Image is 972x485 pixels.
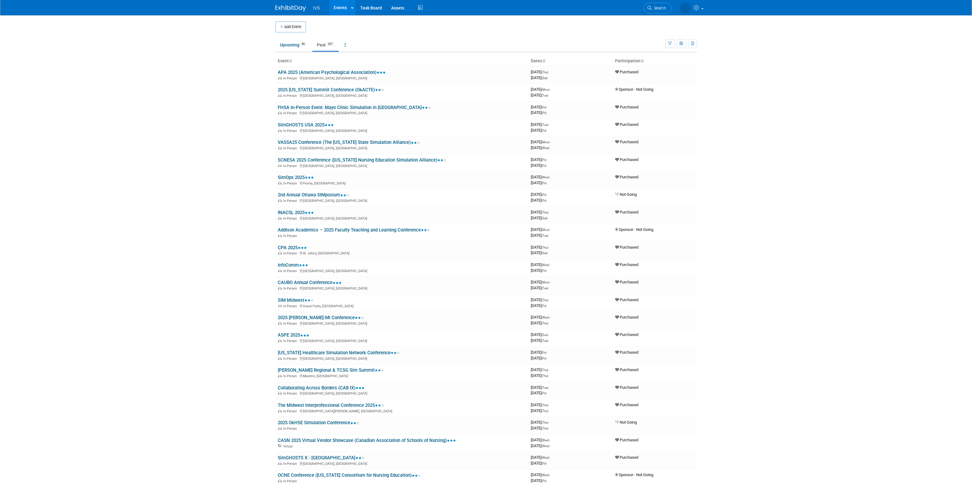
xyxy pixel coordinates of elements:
span: (Fri) [541,158,546,162]
span: [DATE] [531,227,551,232]
span: - [550,438,551,442]
a: OCNE Conference ([US_STATE] Consortium for Nursing Education) [278,472,421,478]
th: Dates [528,56,613,66]
span: Not Going [615,192,637,197]
span: Virtual [283,444,294,448]
span: Purchased [615,175,638,179]
img: In-Person Event [278,339,282,342]
span: (Mon) [541,228,549,232]
span: [DATE] [531,367,550,372]
span: (Thu) [541,71,548,74]
div: [GEOGRAPHIC_DATA], [GEOGRAPHIC_DATA] [278,338,526,343]
div: [GEOGRAPHIC_DATA], [GEOGRAPHIC_DATA] [278,286,526,290]
a: InfoComm [278,262,308,268]
span: (Thu) [541,409,548,413]
span: [DATE] [531,87,551,92]
span: [DATE] [531,93,548,97]
div: [GEOGRAPHIC_DATA], [GEOGRAPHIC_DATA] [278,145,526,150]
span: (Fri) [541,351,546,354]
a: 2025 [US_STATE] Summit Conference (OkACTE) [278,87,384,93]
span: [DATE] [531,385,550,390]
a: Past237 [312,39,339,51]
span: [DATE] [531,163,546,168]
span: (Thu) [541,246,548,249]
div: Grand Forks, [GEOGRAPHIC_DATA] [278,303,526,308]
span: - [550,262,551,267]
span: In-Person [283,234,299,238]
span: (Sat) [541,251,548,255]
span: [DATE] [531,216,548,220]
a: SimGHOSTS X - [GEOGRAPHIC_DATA] [278,455,365,461]
span: (Mon) [541,88,549,91]
a: SimOps 2025 [278,175,314,180]
span: - [547,157,548,162]
span: - [547,192,548,197]
img: In-Person Event [278,234,282,237]
img: In-Person Event [278,164,282,167]
span: Sponsor - Not Going [615,87,653,92]
img: In-Person Event [278,129,282,132]
span: [DATE] [531,332,550,337]
span: Sponsor - Not Going [615,227,653,232]
span: [DATE] [531,455,551,460]
span: (Fri) [541,357,546,360]
img: Kyle Shelstad [680,2,691,14]
span: (Thu) [541,427,548,430]
span: In-Person [283,339,299,343]
a: ASPE 2025 [278,332,309,338]
img: In-Person Event [278,357,282,360]
span: [DATE] [531,268,546,273]
span: [DATE] [531,128,546,133]
img: In-Person Event [278,322,282,325]
span: Purchased [615,385,638,390]
span: - [549,403,550,407]
div: Peoria, [GEOGRAPHIC_DATA] [278,181,526,185]
img: In-Person Event [278,217,282,220]
a: Sort by Participation Type [640,58,644,63]
span: In-Person [283,357,299,361]
span: (Wed) [541,176,549,179]
div: Moultrie, [GEOGRAPHIC_DATA] [278,373,526,378]
span: In-Person [283,269,299,273]
span: Purchased [615,105,638,109]
img: ExhibitDay [275,5,306,11]
span: Purchased [615,245,638,250]
span: In-Person [283,304,299,308]
a: [PERSON_NAME] Regional & TCSG Sim Summit [278,367,384,373]
span: [DATE] [531,286,548,290]
a: INACSL 2025 [278,210,314,215]
span: Purchased [615,297,638,302]
span: [DATE] [531,280,551,284]
span: In-Person [283,94,299,98]
span: - [550,175,551,179]
span: (Thu) [541,368,548,372]
div: [GEOGRAPHIC_DATA], [GEOGRAPHIC_DATA] [278,391,526,396]
span: - [549,332,550,337]
span: - [550,280,551,284]
span: [DATE] [531,426,548,430]
span: [DATE] [531,373,548,378]
span: (Fri) [541,479,546,483]
span: In-Person [283,146,299,150]
span: [DATE] [531,478,546,483]
a: APA 2025 (American Psychological Association) [278,70,386,75]
span: Purchased [615,262,638,267]
span: (Thu) [541,374,548,377]
span: Not Going [615,420,637,425]
span: (Sat) [541,76,548,80]
img: In-Person Event [278,286,282,290]
span: [DATE] [531,443,549,448]
span: [DATE] [531,472,551,477]
img: In-Person Event [278,94,282,97]
span: (Wed) [541,316,549,319]
span: Purchased [615,280,638,284]
span: [DATE] [531,262,551,267]
span: - [550,472,551,477]
a: Upcoming40 [275,39,311,51]
img: In-Person Event [278,251,282,254]
img: In-Person Event [278,76,282,79]
span: [DATE] [531,175,551,179]
a: FHSA In-Person Event: Mayo Clinic Simulation in [GEOGRAPHIC_DATA] [278,105,431,110]
span: In-Person [283,427,299,431]
span: (Mon) [541,140,549,144]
